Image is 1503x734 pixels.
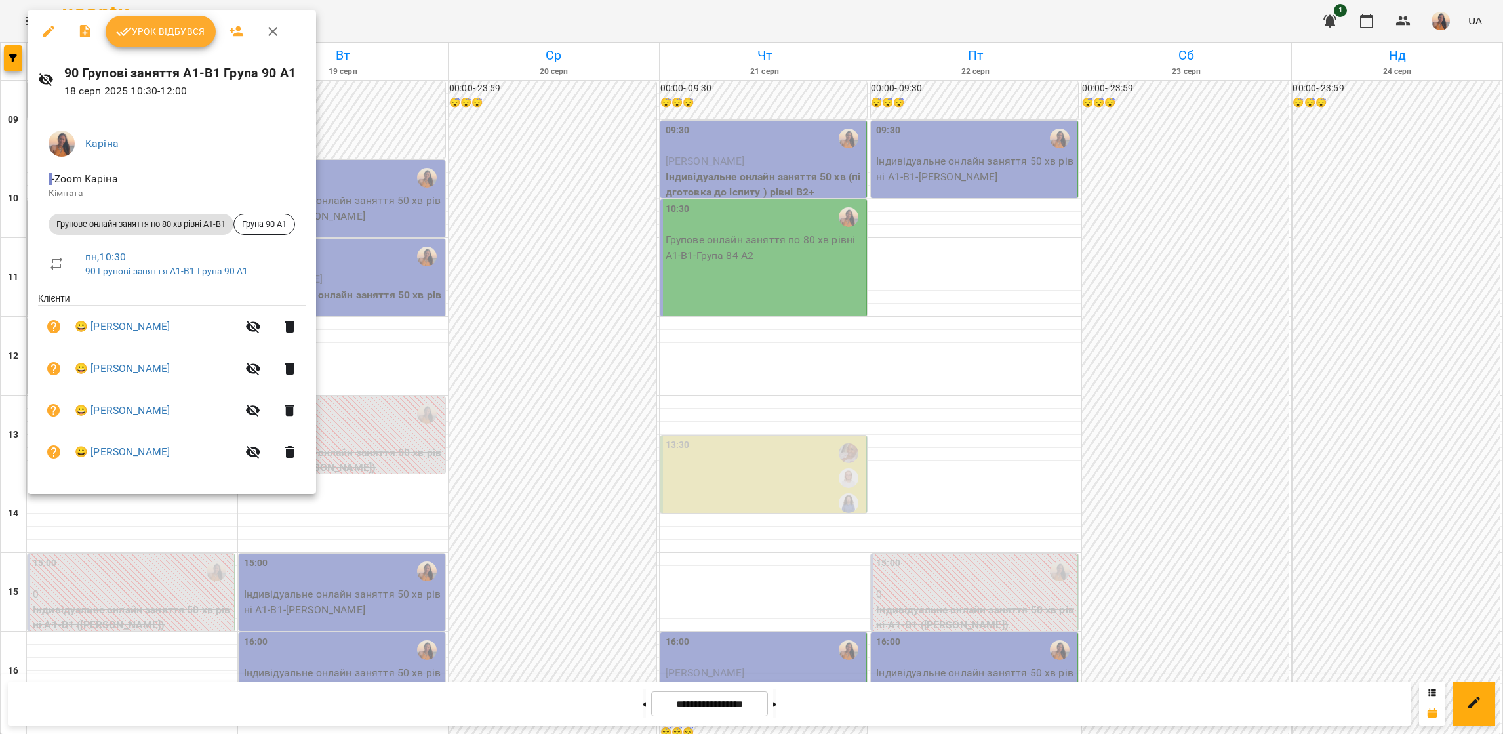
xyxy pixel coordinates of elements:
span: Урок відбувся [116,24,205,39]
img: 069e1e257d5519c3c657f006daa336a6.png [49,131,75,157]
ul: Клієнти [38,292,306,478]
button: Візит ще не сплачено. Додати оплату? [38,353,70,384]
a: 90 Групові заняття А1-В1 Група 90 А1 [85,266,248,276]
a: 😀 [PERSON_NAME] [75,361,170,377]
a: Каріна [85,137,119,150]
a: 😀 [PERSON_NAME] [75,444,170,460]
button: Урок відбувся [106,16,216,47]
span: Групове онлайн заняття по 80 хв рівні А1-В1 [49,218,233,230]
p: 18 серп 2025 10:30 - 12:00 [64,83,306,99]
span: Група 90 A1 [234,218,294,230]
a: пн , 10:30 [85,251,126,263]
div: Група 90 A1 [233,214,295,235]
span: - Zoom Каріна [49,173,121,185]
button: Візит ще не сплачено. Додати оплату? [38,311,70,342]
a: 😀 [PERSON_NAME] [75,319,170,335]
button: Візит ще не сплачено. Додати оплату? [38,395,70,426]
p: Кімната [49,187,295,200]
h6: 90 Групові заняття А1-В1 Група 90 А1 [64,63,306,83]
a: 😀 [PERSON_NAME] [75,403,170,418]
button: Візит ще не сплачено. Додати оплату? [38,436,70,468]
